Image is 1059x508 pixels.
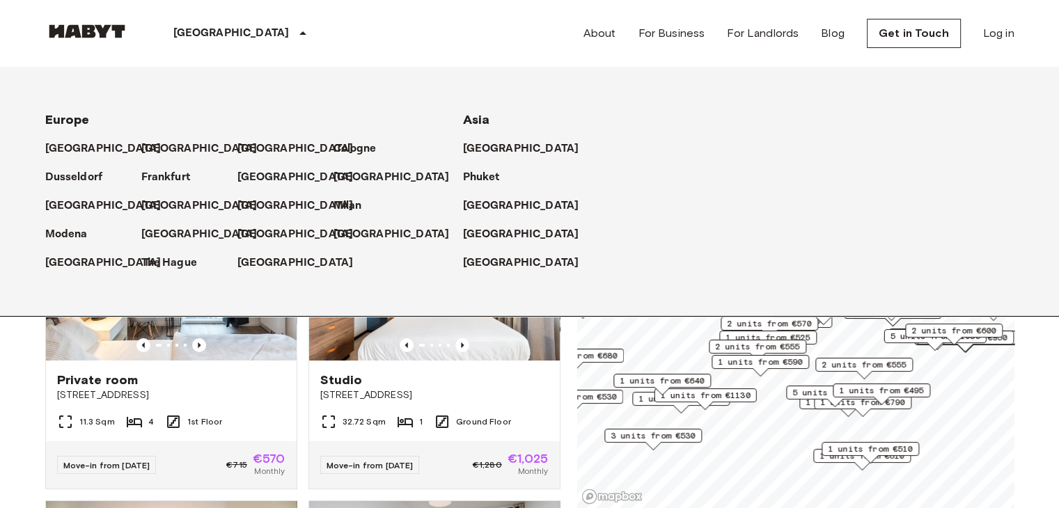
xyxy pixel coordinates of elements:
button: Previous image [192,338,206,352]
p: [GEOGRAPHIC_DATA] [45,198,162,214]
a: [GEOGRAPHIC_DATA] [141,226,272,243]
a: [GEOGRAPHIC_DATA] [463,226,593,243]
span: Monthly [517,465,548,477]
p: Frankfurt [141,169,190,186]
div: Map marker [822,442,919,463]
a: [GEOGRAPHIC_DATA] [334,226,464,243]
span: 4 [148,415,154,428]
p: [GEOGRAPHIC_DATA] [334,226,450,243]
p: [GEOGRAPHIC_DATA] [463,226,579,243]
span: €1,280 [473,459,502,471]
div: Map marker [814,395,911,417]
div: Map marker [604,429,702,450]
span: 1 [419,415,423,428]
p: [GEOGRAPHIC_DATA] [45,141,162,157]
a: [GEOGRAPHIC_DATA] [141,198,272,214]
span: Monthly [254,465,285,477]
div: Map marker [916,331,1014,352]
button: Previous image [400,338,414,352]
span: Ground Floor [456,415,511,428]
div: Map marker [833,383,930,405]
a: [GEOGRAPHIC_DATA] [237,198,368,214]
span: 2 units from €555 [822,358,907,371]
p: The Hague [141,255,197,271]
div: Map marker [721,317,818,338]
p: [GEOGRAPHIC_DATA] [237,141,354,157]
a: [GEOGRAPHIC_DATA] [463,141,593,157]
a: [GEOGRAPHIC_DATA] [237,226,368,243]
span: 5 units from €1085 [890,330,980,342]
a: Get in Touch [867,19,961,48]
a: About [583,25,616,42]
a: For Business [638,25,705,42]
p: [GEOGRAPHIC_DATA] [141,226,258,243]
a: [GEOGRAPHIC_DATA] [45,198,175,214]
a: Phuket [463,169,514,186]
span: 1 units from €1130 [660,389,750,402]
p: Milan [334,198,362,214]
span: 1 units from €610 [819,450,904,462]
p: [GEOGRAPHIC_DATA] [334,169,450,186]
span: 1st Floor [187,415,222,428]
div: Map marker [526,349,624,370]
a: [GEOGRAPHIC_DATA] [463,198,593,214]
p: Modena [45,226,88,243]
a: Milan [334,198,376,214]
p: [GEOGRAPHIC_DATA] [45,255,162,271]
span: 1 units from €640 [620,374,705,387]
span: €570 [253,452,285,465]
p: Dusseldorf [45,169,103,186]
span: [STREET_ADDRESS] [320,388,549,402]
div: Map marker [712,355,809,376]
a: [GEOGRAPHIC_DATA] [45,141,175,157]
div: Map marker [654,388,756,410]
a: Blog [821,25,845,42]
div: Map marker [526,390,623,411]
a: [GEOGRAPHIC_DATA] [45,255,175,271]
a: [GEOGRAPHIC_DATA] [463,255,593,271]
span: €1,025 [508,452,549,465]
span: [STREET_ADDRESS] [57,388,285,402]
p: [GEOGRAPHIC_DATA] [237,198,354,214]
span: Europe [45,112,90,127]
span: 32.72 Sqm [343,415,386,428]
p: Phuket [463,169,500,186]
span: Move-in from [DATE] [63,460,150,470]
a: Marketing picture of unit DE-01-12-003-01QPrevious imagePrevious imagePrivate room[STREET_ADDRESS... [45,193,297,489]
p: [GEOGRAPHIC_DATA] [463,141,579,157]
a: [GEOGRAPHIC_DATA] [237,141,368,157]
p: [GEOGRAPHIC_DATA] [237,255,354,271]
div: Map marker [786,386,884,407]
a: Frankfurt [141,169,204,186]
div: Map marker [888,328,986,350]
button: Previous image [455,338,469,352]
a: Dusseldorf [45,169,117,186]
div: Map marker [815,358,913,379]
span: 2 units from €570 [727,317,812,330]
span: 1 units from €510 [828,443,913,455]
span: 1 units from €590 [718,356,803,368]
a: [GEOGRAPHIC_DATA] [237,169,368,186]
div: Map marker [719,331,817,352]
a: The Hague [141,255,211,271]
div: Map marker [905,324,1003,345]
p: [GEOGRAPHIC_DATA] [463,198,579,214]
span: 5 units from €590 [792,386,877,399]
span: Studio [320,372,363,388]
a: Cologne [334,141,391,157]
p: [GEOGRAPHIC_DATA] [173,25,290,42]
a: For Landlords [727,25,799,42]
p: [GEOGRAPHIC_DATA] [463,255,579,271]
a: Log in [983,25,1014,42]
button: Previous image [136,338,150,352]
a: [GEOGRAPHIC_DATA] [141,141,272,157]
span: 1 units from €570 [638,392,723,405]
a: [GEOGRAPHIC_DATA] [237,255,368,271]
span: Private room [57,372,139,388]
a: Marketing picture of unit DE-01-481-006-01Previous imagePrevious imageStudio[STREET_ADDRESS]32.72... [308,193,560,489]
p: [GEOGRAPHIC_DATA] [141,198,258,214]
div: Map marker [884,329,986,351]
div: Map marker [813,449,911,470]
div: Map marker [632,392,730,413]
p: [GEOGRAPHIC_DATA] [141,141,258,157]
